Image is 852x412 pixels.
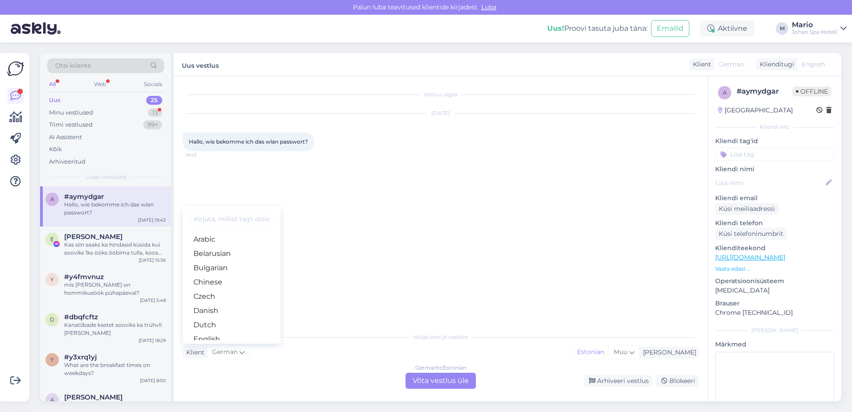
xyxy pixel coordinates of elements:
[715,243,834,253] p: Klienditeekond
[142,78,164,90] div: Socials
[183,91,699,99] div: Vestlus algas
[183,289,281,304] a: Czech
[183,332,281,346] a: English
[183,109,699,117] div: [DATE]
[49,108,93,117] div: Minu vestlused
[64,313,98,321] span: #dbqfcftz
[47,78,57,90] div: All
[49,133,82,142] div: AI Assistent
[715,276,834,286] p: Operatsioonisüsteem
[92,78,108,90] div: Web
[573,346,609,359] div: Estonian
[715,123,834,131] div: Kliendi info
[50,396,54,403] span: A
[723,89,727,96] span: a
[716,178,824,188] input: Lisa nimi
[656,375,699,387] div: Blokeeri
[64,281,166,297] div: mis [PERSON_NAME] on hommikusöök pühapäeval?
[547,24,564,33] b: Uus!
[183,304,281,318] a: Danish
[715,203,778,215] div: Küsi meiliaadressi
[64,193,104,201] span: #aymydgar
[406,373,476,389] div: Võta vestlus üle
[183,232,281,247] a: Arabic
[138,217,166,223] div: [DATE] 19:43
[715,165,834,174] p: Kliendi nimi
[700,21,754,37] div: Aktiivne
[64,201,166,217] div: Hallo, wie bekomme ich das wlan passwort?
[792,21,837,29] div: Mario
[415,364,467,372] div: German to Estonian
[189,138,308,145] span: Hallo, wie bekomme ich das wlan passwort?
[182,58,219,70] label: Uus vestlus
[792,29,837,36] div: Johan Spa Hotell
[49,157,86,166] div: Arhiveeritud
[183,261,281,275] a: Bulgarian
[737,86,792,97] div: # aymydgar
[55,61,91,70] span: Otsi kliente
[139,337,166,344] div: [DATE] 18:29
[140,297,166,304] div: [DATE] 5:48
[715,253,785,261] a: [URL][DOMAIN_NAME]
[212,347,238,357] span: German
[802,60,825,69] span: English
[64,241,166,257] div: Kas siin saaks ka hindasid küsida kui sooviks 1ks ööks ööbima tulla, koos hommikusöögiga? :)
[639,348,696,357] div: [PERSON_NAME]
[715,286,834,295] p: [MEDICAL_DATA]
[715,265,834,273] p: Vaata edasi ...
[719,60,744,69] span: German
[7,60,24,77] img: Askly Logo
[64,393,123,401] span: Andrus Rako
[148,108,162,117] div: 13
[183,247,281,261] a: Belarusian
[479,3,499,11] span: Luba
[715,326,834,334] div: [PERSON_NAME]
[140,377,166,384] div: [DATE] 8:50
[185,152,219,158] span: 19:43
[183,333,699,341] div: Valige keel ja vastake
[139,257,166,264] div: [DATE] 15:36
[183,348,205,357] div: Klient
[190,212,274,226] input: Kirjuta, millist tag'i otsid
[689,60,711,69] div: Klient
[143,120,162,129] div: 99+
[715,228,787,240] div: Küsi telefoninumbrit
[792,21,847,36] a: MarioJohan Spa Hotell
[651,20,689,37] button: Emailid
[547,23,647,34] div: Proovi tasuta juba täna:
[715,308,834,317] p: Chrome [TECHNICAL_ID]
[715,194,834,203] p: Kliendi email
[715,340,834,349] p: Märkmed
[49,96,61,105] div: Uus
[64,321,166,337] div: Kanatiibade kastet sooviks ka trühvli [PERSON_NAME]
[584,375,652,387] div: Arhiveeri vestlus
[715,136,834,146] p: Kliendi tag'id
[776,22,788,35] div: M
[64,233,123,241] span: Elis Tunder
[85,173,127,181] span: Uued vestlused
[64,273,104,281] span: #y4fmvnuz
[183,275,281,289] a: Chinese
[715,218,834,228] p: Kliendi telefon
[50,316,54,323] span: d
[49,120,93,129] div: Tiimi vestlused
[715,148,834,161] input: Lisa tag
[50,236,54,243] span: E
[50,356,54,363] span: y
[50,276,54,283] span: y
[715,299,834,308] p: Brauser
[183,318,281,332] a: Dutch
[146,96,162,105] div: 25
[64,353,97,361] span: #y3xrq1yj
[64,361,166,377] div: What are the breakfast times on weekdays?
[792,87,832,96] span: Offline
[49,145,62,154] div: Kõik
[718,106,793,115] div: [GEOGRAPHIC_DATA]
[756,60,794,69] div: Klienditugi
[50,196,54,202] span: a
[614,348,627,356] span: Muu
